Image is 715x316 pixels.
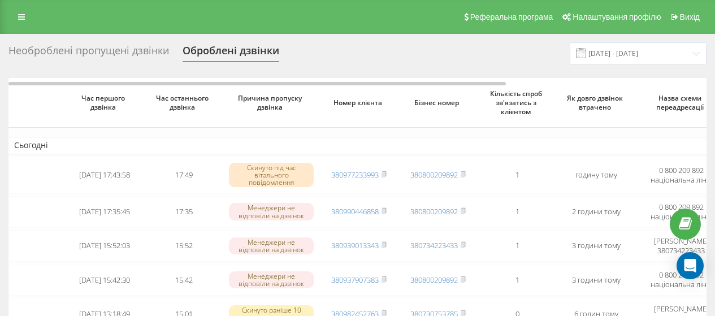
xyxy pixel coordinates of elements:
td: годину тому [557,157,636,194]
td: 15:52 [144,230,223,262]
td: [DATE] 15:52:03 [65,230,144,262]
td: 3 години тому [557,230,636,262]
td: 1 [478,196,557,228]
td: 3 години тому [557,264,636,296]
span: Як довго дзвінок втрачено [566,94,627,111]
span: Реферальна програма [470,12,553,21]
a: 380800209892 [410,275,458,285]
td: 1 [478,230,557,262]
a: 380939013343 [331,240,379,250]
div: Необроблені пропущені дзвінки [8,45,169,62]
span: Вихід [680,12,700,21]
div: Оброблені дзвінки [183,45,279,62]
div: Менеджери не відповіли на дзвінок [229,237,314,254]
a: 380937907383 [331,275,379,285]
span: Час першого дзвінка [74,94,135,111]
span: Налаштування профілю [573,12,661,21]
span: Час останнього дзвінка [153,94,214,111]
td: [DATE] 17:43:58 [65,157,144,194]
div: Скинуто під час вітального повідомлення [229,163,314,188]
div: Open Intercom Messenger [677,252,704,279]
span: Кількість спроб зв'язатись з клієнтом [487,89,548,116]
td: 2 години тому [557,196,636,228]
a: 380734223433 [410,240,458,250]
a: 380977233993 [331,170,379,180]
span: Номер клієнта [328,98,389,107]
span: Бізнес номер [408,98,469,107]
td: 17:35 [144,196,223,228]
td: 15:42 [144,264,223,296]
td: 1 [478,264,557,296]
a: 380800209892 [410,170,458,180]
div: Менеджери не відповіли на дзвінок [229,203,314,220]
div: Менеджери не відповіли на дзвінок [229,271,314,288]
td: 17:49 [144,157,223,194]
td: [DATE] 17:35:45 [65,196,144,228]
a: 380800209892 [410,206,458,217]
td: [DATE] 15:42:30 [65,264,144,296]
a: 380990446858 [331,206,379,217]
td: 1 [478,157,557,194]
span: Причина пропуску дзвінка [233,94,310,111]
